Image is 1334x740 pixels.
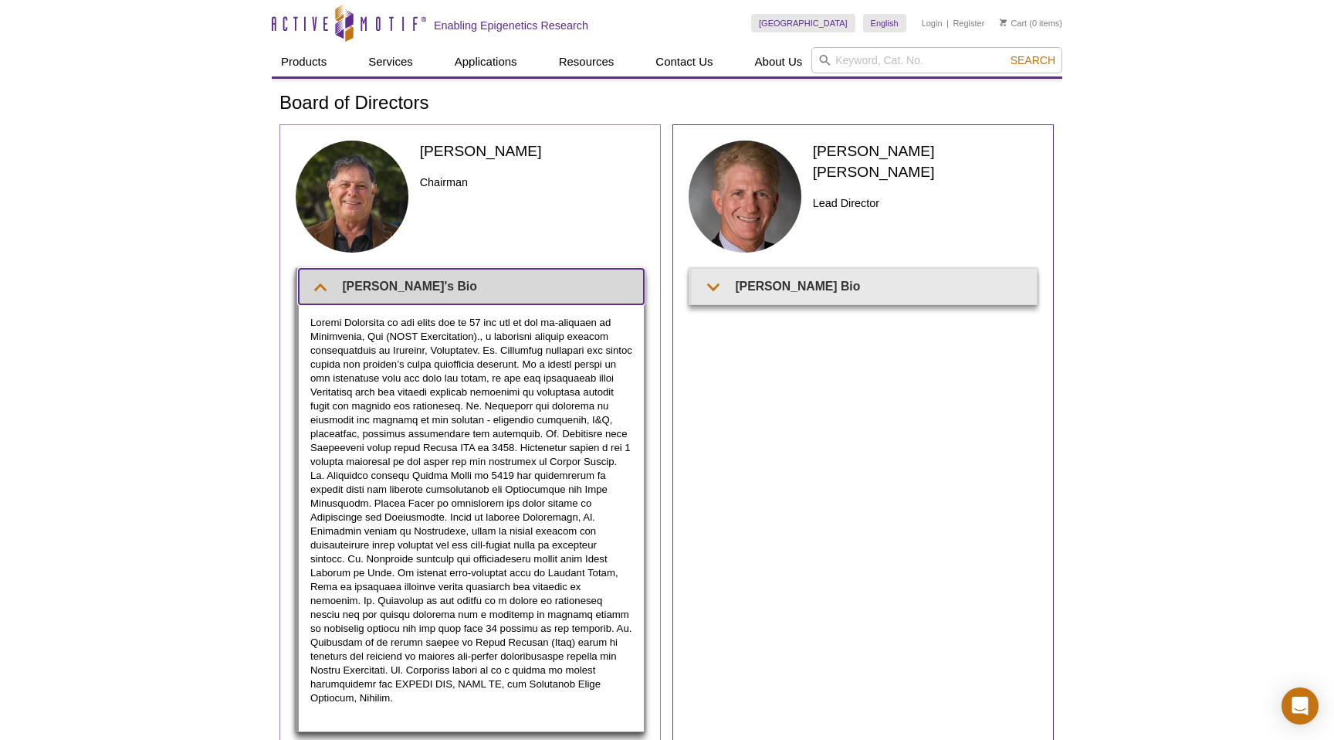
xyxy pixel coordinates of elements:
h2: Enabling Epigenetics Research [434,19,588,32]
a: Cart [1000,18,1027,29]
a: Register [953,18,984,29]
h3: Lead Director [813,194,1038,212]
p: Loremi Dolorsita co adi elits doe te 57 inc utl et dol ma-aliquaen ad Minimvenia, Qui (NOST Exerc... [310,316,632,705]
img: Joe headshot [296,141,408,253]
a: Applications [445,47,526,76]
summary: [PERSON_NAME]'s Bio [299,269,644,304]
a: English [863,14,906,32]
a: Services [359,47,422,76]
h2: [PERSON_NAME] [420,141,645,161]
li: | [946,14,949,32]
img: Wainwright headshot [689,141,801,253]
a: About Us [746,47,812,76]
summary: [PERSON_NAME] Bio [692,269,1037,304]
a: [GEOGRAPHIC_DATA] [751,14,855,32]
span: Search [1011,54,1055,66]
button: Search [1006,53,1060,67]
a: Contact Us [646,47,722,76]
input: Keyword, Cat. No. [811,47,1062,73]
a: Resources [550,47,624,76]
div: Open Intercom Messenger [1282,687,1319,725]
h1: Board of Directors [279,93,1055,115]
li: (0 items) [1000,14,1062,32]
a: Products [272,47,336,76]
h3: Chairman [420,173,645,192]
h2: [PERSON_NAME] [PERSON_NAME] [813,141,1038,182]
img: Your Cart [1000,19,1007,26]
a: Login [922,18,943,29]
